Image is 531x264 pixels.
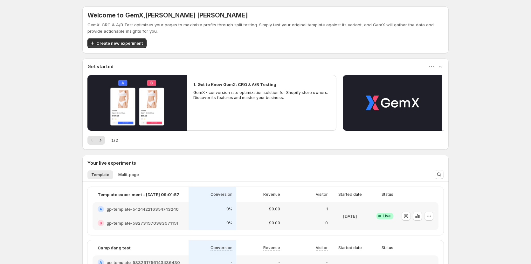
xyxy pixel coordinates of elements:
[226,221,232,226] p: 0%
[87,38,147,48] button: Create new experiment
[269,221,280,226] p: $0.00
[316,245,328,250] p: Visitor
[210,245,232,250] p: Conversion
[91,172,109,177] span: Template
[100,207,102,211] h2: A
[143,11,247,19] span: , [PERSON_NAME] [PERSON_NAME]
[435,170,444,179] button: Search and filter results
[343,213,357,219] p: [DATE]
[98,191,179,198] p: Template experiment - [DATE] 09:01:57
[338,192,362,197] p: Started date
[316,192,328,197] p: Visitor
[210,192,232,197] p: Conversion
[269,207,280,212] p: $0.00
[226,207,232,212] p: 0%
[87,160,136,166] h3: Your live experiments
[96,40,143,46] span: Create new experiment
[87,63,114,70] h3: Get started
[118,172,139,177] span: Multi-page
[382,245,393,250] p: Status
[263,245,280,250] p: Revenue
[87,75,187,131] button: Play video
[107,220,178,226] h2: gp-template-582731970383971151
[87,136,105,145] nav: Pagination
[325,221,328,226] p: 0
[382,192,393,197] p: Status
[263,192,280,197] p: Revenue
[87,11,247,19] h5: Welcome to GemX
[338,245,362,250] p: Started date
[98,245,131,251] p: Camp đang test
[87,22,444,34] p: GemX: CRO & A/B Test optimizes your pages to maximize profits through split testing. Simply test ...
[100,221,102,225] h2: B
[96,136,105,145] button: Next
[383,214,391,219] span: Live
[193,81,276,88] h2: 1. Get to Know GemX: CRO & A/B Testing
[326,207,328,212] p: 1
[343,75,442,131] button: Play video
[111,137,118,143] span: 1 / 2
[193,90,330,100] p: GemX - conversion rate optimization solution for Shopify store owners. Discover its features and ...
[107,206,179,212] h2: gp-template-542442216354743240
